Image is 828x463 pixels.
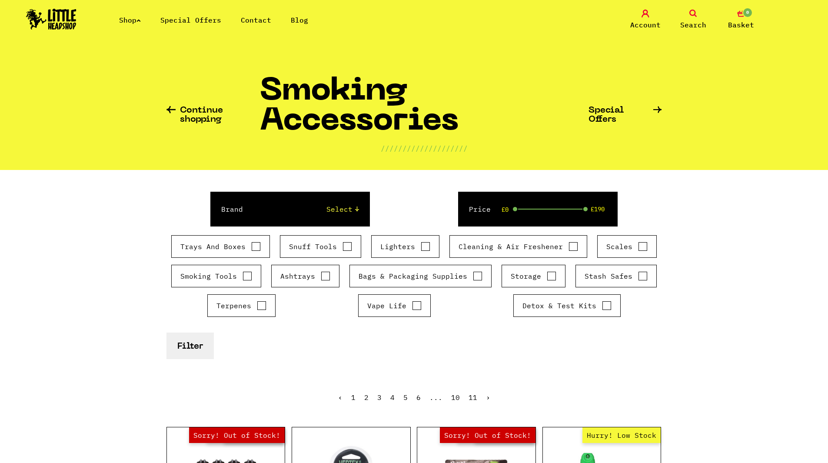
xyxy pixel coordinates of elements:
span: Account [630,20,661,30]
span: 0 [742,7,753,18]
span: ‹ [338,393,343,402]
a: 10 [451,393,460,402]
label: Snuff Tools [289,241,352,252]
label: Ashtrays [280,271,330,281]
span: Basket [728,20,754,30]
label: Storage [511,271,556,281]
label: Trays And Boxes [180,241,261,252]
a: 2 [364,393,369,402]
a: 4 [390,393,395,402]
p: //////////////////// [381,143,468,153]
a: 11 [469,393,477,402]
span: Hurry! Low Stock [582,427,661,443]
li: « Previous [338,394,343,401]
a: Search [672,10,715,30]
label: Smoking Tools [180,271,252,281]
a: 3 [377,393,382,402]
a: Next » [486,393,490,402]
img: Little Head Shop Logo [26,9,76,30]
h1: Smoking Accessories [260,77,589,143]
span: £190 [591,206,605,213]
span: Sorry! Out of Stock! [189,427,285,443]
span: 1 [351,393,356,402]
a: Special Offers [160,16,221,24]
label: Brand [221,204,243,214]
a: 5 [403,393,408,402]
label: Lighters [380,241,430,252]
span: £0 [502,206,509,213]
span: Search [680,20,706,30]
label: Terpenes [216,300,266,311]
label: Vape Life [367,300,422,311]
button: Filter [166,333,214,359]
label: Cleaning & Air Freshener [459,241,578,252]
label: Price [469,204,491,214]
a: 6 [416,393,421,402]
a: 0 Basket [719,10,763,30]
label: Detox & Test Kits [522,300,612,311]
a: Shop [119,16,141,24]
span: ... [429,393,442,402]
a: Special Offers [589,106,662,124]
label: Bags & Packaging Supplies [359,271,482,281]
a: Blog [291,16,308,24]
label: Stash Safes [585,271,648,281]
span: Sorry! Out of Stock! [440,427,535,443]
a: Contact [241,16,271,24]
a: Continue shopping [166,106,260,124]
label: Scales [606,241,648,252]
